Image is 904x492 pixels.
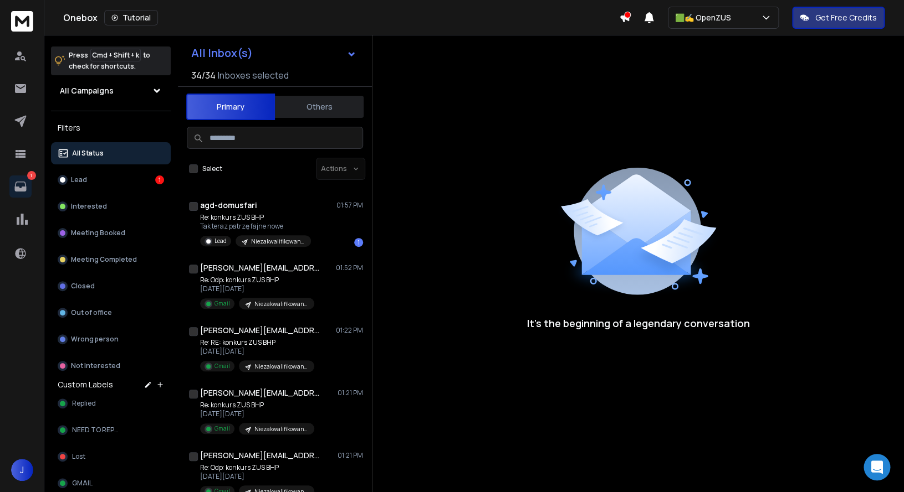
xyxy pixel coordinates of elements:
[200,276,314,284] p: Re: Odp: konkurs ZUS BHP
[71,175,87,184] p: Lead
[200,222,311,231] p: Tak teraz patrzę fajne nowe
[336,263,363,272] p: 01:52 PM
[72,399,96,408] span: Replied
[254,300,308,308] p: Niezakwalifikowani 2025
[214,299,230,308] p: Gmail
[354,238,363,247] div: 1
[51,392,171,415] button: Replied
[200,410,314,418] p: [DATE][DATE]
[27,171,36,180] p: 1
[72,452,85,461] span: Lost
[11,459,33,481] button: J
[58,379,113,390] h3: Custom Labels
[9,175,32,198] a: 1
[71,229,125,237] p: Meeting Booked
[191,69,216,82] span: 34 / 34
[51,80,171,102] button: All Campaigns
[675,12,736,23] p: 🟩✍️ OpenZUS
[51,446,171,468] button: Lost
[51,302,171,324] button: Out of office
[71,255,137,264] p: Meeting Completed
[338,451,363,460] p: 01:21 PM
[51,169,171,191] button: Lead1
[51,195,171,217] button: Interested
[254,362,308,371] p: Niezakwalifikowani 2025
[275,95,364,119] button: Others
[51,222,171,244] button: Meeting Booked
[200,262,322,273] h1: [PERSON_NAME][EMAIL_ADDRESS][DOMAIN_NAME]
[182,42,365,64] button: All Inbox(s)
[71,308,112,317] p: Out of office
[191,48,253,59] h1: All Inbox(s)
[155,175,164,184] div: 1
[186,94,275,120] button: Primary
[336,201,363,210] p: 01:57 PM
[864,454,890,480] div: Open Intercom Messenger
[200,401,314,410] p: Re: konkurs ZUS BHP
[69,50,150,72] p: Press to check for shortcuts.
[51,248,171,271] button: Meeting Completed
[51,275,171,297] button: Closed
[200,338,314,347] p: Re: RE: konkurs ZUS BHP
[71,335,119,344] p: Wrong person
[71,282,95,291] p: Closed
[200,450,322,461] h1: [PERSON_NAME][EMAIL_ADDRESS][DOMAIN_NAME]
[200,200,257,211] h1: agd-domusfari
[71,361,120,370] p: Not Interested
[200,284,314,293] p: [DATE][DATE]
[338,389,363,397] p: 01:21 PM
[51,328,171,350] button: Wrong person
[72,149,104,158] p: All Status
[792,7,885,29] button: Get Free Credits
[51,419,171,441] button: NEED TO REPLY
[51,120,171,136] h3: Filters
[51,142,171,164] button: All Status
[251,237,304,246] p: Niezakwalifikowani 2025
[72,426,120,434] span: NEED TO REPLY
[51,355,171,377] button: Not Interested
[200,213,311,222] p: Re: konkurs ZUS BHP
[214,424,230,433] p: Gmail
[218,69,289,82] h3: Inboxes selected
[214,362,230,370] p: Gmail
[336,326,363,335] p: 01:22 PM
[200,347,314,356] p: [DATE][DATE]
[71,202,107,211] p: Interested
[202,164,222,173] label: Select
[200,325,322,336] h1: [PERSON_NAME][EMAIL_ADDRESS][DOMAIN_NAME]
[60,85,114,96] h1: All Campaigns
[63,10,619,25] div: Onebox
[254,425,308,433] p: Niezakwalifikowani 2025
[104,10,158,25] button: Tutorial
[527,315,750,331] p: It’s the beginning of a legendary conversation
[90,49,141,61] span: Cmd + Shift + k
[200,463,314,472] p: Re: Odp: konkurs ZUS BHP
[200,387,322,398] h1: [PERSON_NAME][EMAIL_ADDRESS][DOMAIN_NAME]
[200,472,314,481] p: [DATE][DATE]
[815,12,877,23] p: Get Free Credits
[214,237,227,245] p: Lead
[72,479,93,488] span: GMAIL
